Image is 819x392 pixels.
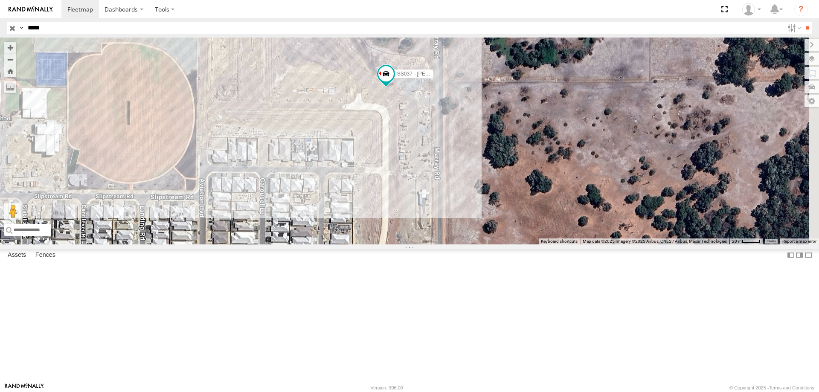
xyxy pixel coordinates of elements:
button: Map scale: 20 m per 39 pixels [729,238,763,244]
label: Dock Summary Table to the Right [795,249,804,261]
div: Luke Walker [739,3,764,16]
label: Hide Summary Table [804,249,813,261]
a: Visit our Website [5,383,44,392]
button: Zoom in [4,42,16,53]
img: rand-logo.svg [9,6,53,12]
label: Assets [3,249,30,261]
button: Zoom Home [4,65,16,77]
button: Keyboard shortcuts [541,238,578,244]
div: Version: 306.00 [371,385,403,390]
div: © Copyright 2025 - [729,385,814,390]
label: Fences [31,249,60,261]
span: 20 m [732,239,742,244]
a: Report a map error [782,239,816,244]
i: ? [794,3,808,16]
label: Search Filter Options [784,22,802,34]
label: Map Settings [804,95,819,107]
a: Terms and Conditions [769,385,814,390]
button: Zoom out [4,53,16,65]
label: Search Query [18,22,25,34]
a: Terms [767,240,776,243]
span: Map data ©2025 Imagery ©2025 Airbus, CNES / Airbus, Maxar Technologies [583,239,727,244]
label: Measure [4,81,16,93]
label: Dock Summary Table to the Left [787,249,795,261]
button: Drag Pegman onto the map to open Street View [4,203,21,220]
span: SS037 - [PERSON_NAME] [397,71,459,77]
